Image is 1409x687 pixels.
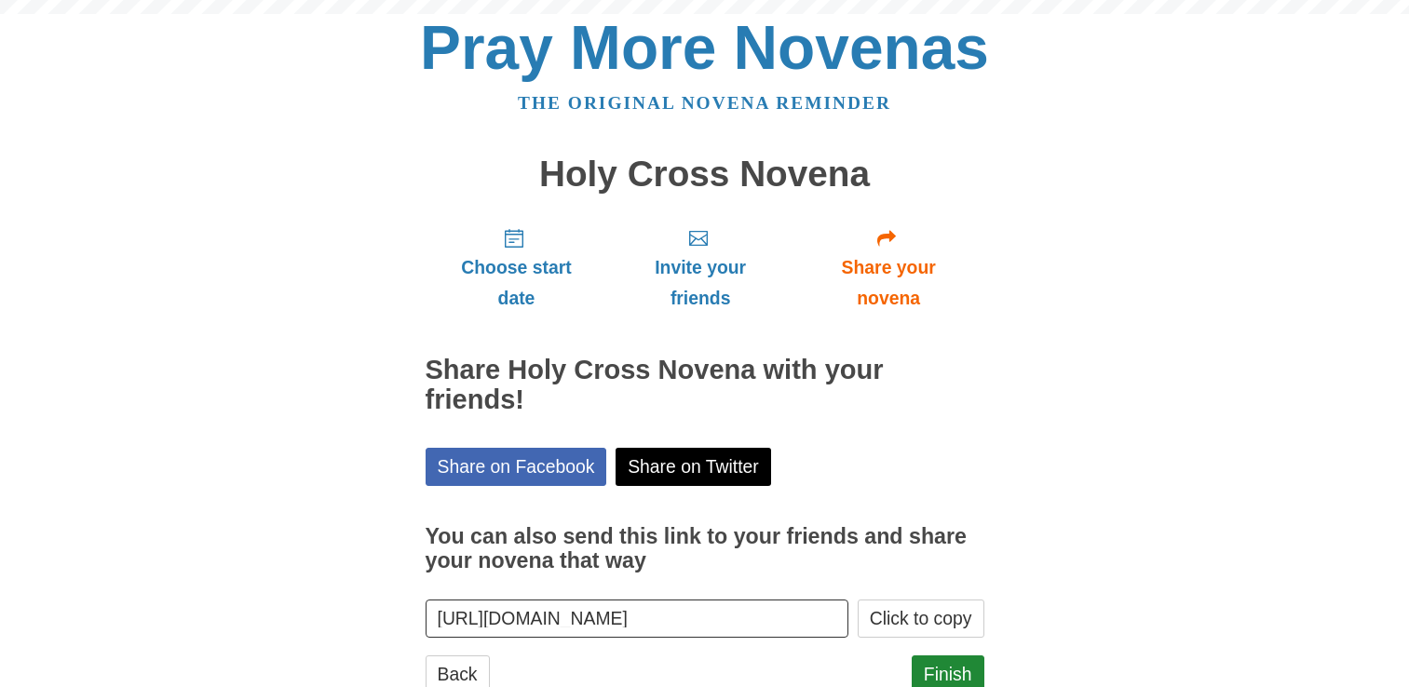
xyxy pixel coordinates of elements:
[426,525,984,572] h3: You can also send this link to your friends and share your novena that way
[518,93,891,113] a: The original novena reminder
[426,448,607,486] a: Share on Facebook
[420,13,989,82] a: Pray More Novenas
[444,252,589,314] span: Choose start date
[426,212,608,323] a: Choose start date
[616,448,771,486] a: Share on Twitter
[812,252,966,314] span: Share your novena
[858,599,984,638] button: Click to copy
[607,212,793,323] a: Invite your friends
[793,212,984,323] a: Share your novena
[426,155,984,195] h1: Holy Cross Novena
[626,252,774,314] span: Invite your friends
[426,356,984,415] h2: Share Holy Cross Novena with your friends!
